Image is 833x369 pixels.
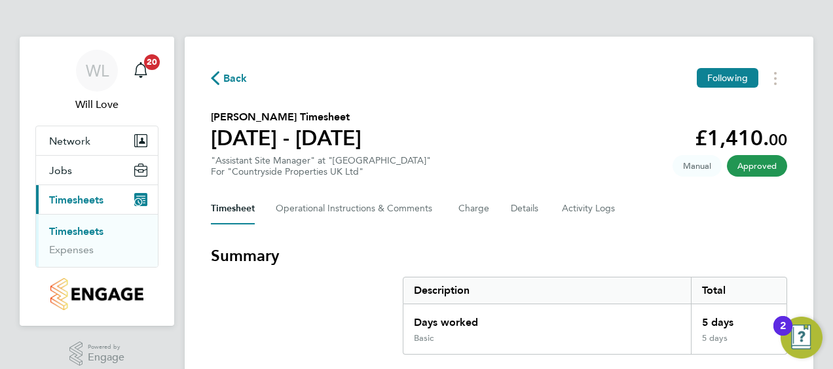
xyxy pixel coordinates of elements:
[35,278,158,310] a: Go to home page
[780,326,786,343] div: 2
[403,304,691,333] div: Days worked
[50,278,143,310] img: countryside-properties-logo-retina.png
[88,352,124,363] span: Engage
[211,155,431,177] div: "Assistant Site Manager" at "[GEOGRAPHIC_DATA]"
[211,125,361,151] h1: [DATE] - [DATE]
[673,155,722,177] span: This timesheet was manually created.
[20,37,174,326] nav: Main navigation
[691,277,787,304] div: Total
[128,50,154,92] a: 20
[276,193,437,224] button: Operational Instructions & Comments
[49,164,72,177] span: Jobs
[35,97,158,113] span: Will Love
[49,194,103,206] span: Timesheets
[764,68,787,88] button: Timesheets Menu
[223,71,248,86] span: Back
[69,342,125,366] a: Powered byEngage
[562,193,617,224] button: Activity Logs
[769,130,787,149] span: 00
[211,109,361,125] h2: [PERSON_NAME] Timesheet
[211,245,787,266] h3: Summary
[49,225,103,237] a: Timesheets
[211,70,248,86] button: Back
[49,135,90,147] span: Network
[211,166,431,177] div: For "Countryside Properties UK Ltd"
[691,333,787,354] div: 5 days
[36,126,158,155] button: Network
[403,277,787,355] div: Summary
[36,185,158,214] button: Timesheets
[403,277,691,304] div: Description
[697,68,758,88] button: Following
[691,304,787,333] div: 5 days
[707,72,748,84] span: Following
[36,214,158,267] div: Timesheets
[36,156,158,184] button: Jobs
[211,193,255,224] button: Timesheet
[695,126,787,150] app-decimal: £1,410.
[458,193,490,224] button: Charge
[727,155,787,177] span: This timesheet has been approved.
[35,50,158,113] a: WLWill Love
[49,243,94,256] a: Expenses
[781,317,823,359] button: Open Resource Center, 2 new notifications
[88,342,124,353] span: Powered by
[144,54,160,70] span: 20
[414,333,434,343] div: Basic
[86,62,109,79] span: WL
[511,193,541,224] button: Details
